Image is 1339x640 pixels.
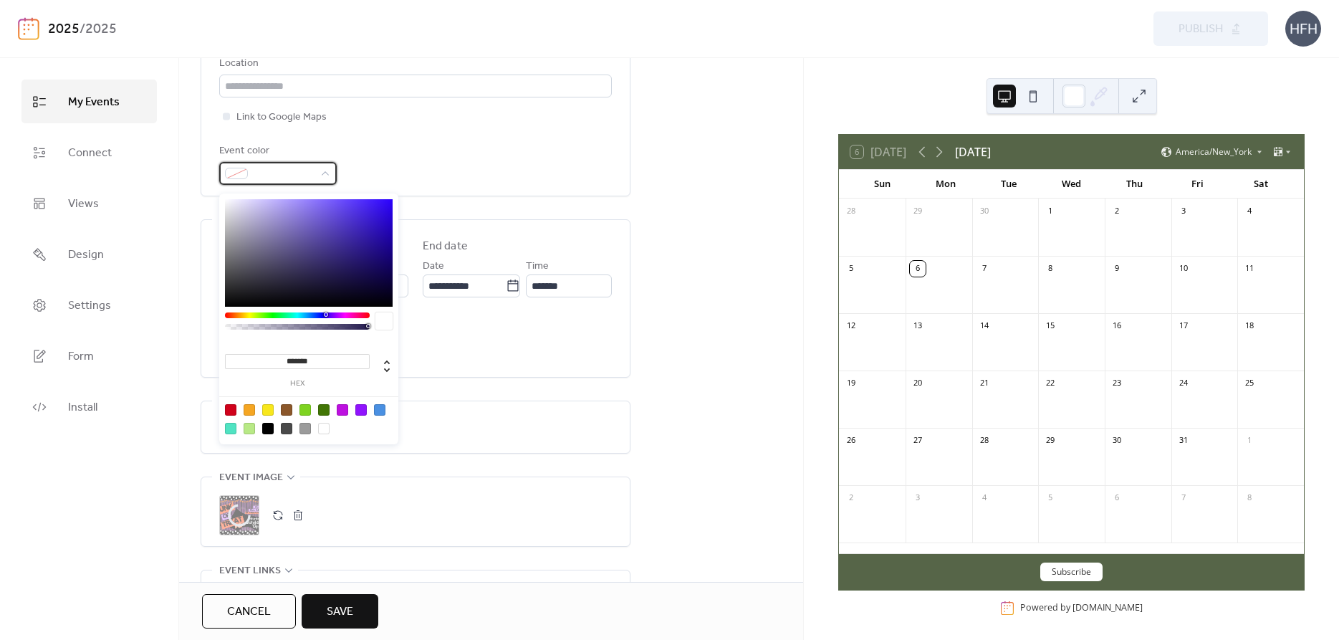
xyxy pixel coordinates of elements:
[1176,490,1191,506] div: 7
[219,55,609,72] div: Location
[80,16,85,43] b: /
[955,143,991,161] div: [DATE]
[355,404,367,416] div: #9013FE
[1042,490,1058,506] div: 5
[976,261,992,277] div: 7
[850,170,913,199] div: Sun
[327,603,353,621] span: Save
[843,318,859,334] div: 12
[1242,318,1257,334] div: 18
[225,404,236,416] div: #D0021B
[68,244,104,266] span: Design
[68,193,99,215] span: Views
[244,423,255,434] div: #B8E986
[219,495,259,535] div: ;
[85,16,117,43] b: 2025
[21,181,157,225] a: Views
[1042,204,1058,219] div: 1
[18,17,39,40] img: logo
[1042,318,1058,334] div: 15
[1072,601,1143,613] a: [DOMAIN_NAME]
[1229,170,1292,199] div: Sat
[843,204,859,219] div: 28
[225,380,370,388] label: hex
[225,423,236,434] div: #50E3C2
[1109,204,1125,219] div: 2
[68,295,111,317] span: Settings
[1042,261,1058,277] div: 8
[1109,376,1125,391] div: 23
[21,130,157,174] a: Connect
[318,404,330,416] div: #417505
[843,261,859,277] div: 5
[219,563,281,580] span: Event links
[227,603,271,621] span: Cancel
[202,594,296,629] button: Cancel
[977,170,1040,199] div: Tue
[976,376,992,391] div: 21
[1242,490,1257,506] div: 8
[21,334,157,378] a: Form
[21,232,157,276] a: Design
[1166,170,1229,199] div: Fri
[337,404,348,416] div: #BD10E0
[913,170,976,199] div: Mon
[1176,376,1191,391] div: 24
[526,258,549,275] span: Time
[910,376,926,391] div: 20
[219,143,334,160] div: Event color
[302,594,378,629] button: Save
[1242,204,1257,219] div: 4
[219,469,283,487] span: Event image
[1242,261,1257,277] div: 11
[244,404,255,416] div: #F5A623
[976,204,992,219] div: 30
[1042,433,1058,449] div: 29
[910,490,926,506] div: 3
[1109,490,1125,506] div: 6
[843,433,859,449] div: 26
[299,404,311,416] div: #7ED321
[1109,261,1125,277] div: 9
[423,258,444,275] span: Date
[48,16,80,43] a: 2025
[976,318,992,334] div: 14
[1103,170,1166,199] div: Thu
[1040,170,1103,199] div: Wed
[910,261,926,277] div: 6
[1176,318,1191,334] div: 17
[236,109,327,126] span: Link to Google Maps
[910,204,926,219] div: 29
[68,91,120,113] span: My Events
[1242,433,1257,449] div: 1
[843,376,859,391] div: 19
[68,345,94,368] span: Form
[1176,261,1191,277] div: 10
[976,490,992,506] div: 4
[423,238,468,255] div: End date
[1176,148,1252,156] span: America/New_York
[21,283,157,327] a: Settings
[1020,601,1143,613] div: Powered by
[910,318,926,334] div: 13
[843,490,859,506] div: 2
[1109,433,1125,449] div: 30
[1285,11,1321,47] div: HFH
[1242,376,1257,391] div: 25
[299,423,311,434] div: #9B9B9B
[262,404,274,416] div: #F8E71C
[262,423,274,434] div: #000000
[374,404,385,416] div: #4A90E2
[21,385,157,429] a: Install
[281,404,292,416] div: #8B572A
[976,433,992,449] div: 28
[68,396,97,419] span: Install
[1109,318,1125,334] div: 16
[1176,433,1191,449] div: 31
[1042,376,1058,391] div: 22
[318,423,330,434] div: #FFFFFF
[21,80,157,123] a: My Events
[910,433,926,449] div: 27
[1040,563,1103,581] button: Subscribe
